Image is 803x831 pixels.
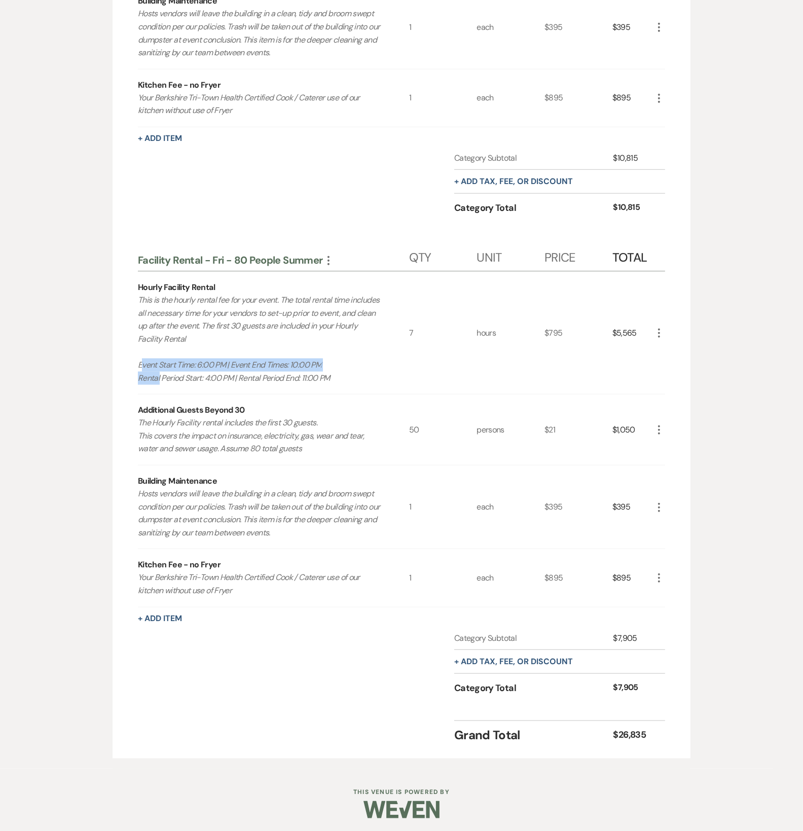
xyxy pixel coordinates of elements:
[138,475,217,487] div: Building Maintenance
[409,549,477,606] div: 1
[477,549,544,606] div: each
[138,79,221,91] div: Kitchen Fee - no Fryer
[409,272,477,394] div: 7
[612,272,653,394] div: $5,565
[612,69,653,127] div: $895
[138,91,382,117] p: Your Berkshire Tri-Town Health Certified Cook / Caterer use of our kitchen without use of Fryer
[477,272,544,394] div: hours
[544,272,612,394] div: $795
[477,69,544,127] div: each
[613,632,653,644] div: $7,905
[613,681,653,695] div: $7,905
[138,404,245,416] div: Additional Guests Beyond 30
[544,549,612,606] div: $895
[454,681,613,695] div: Category Total
[613,728,653,742] div: $26,835
[613,152,653,164] div: $10,815
[138,416,382,455] p: The Hourly Facility rental includes the first 30 guests. This covers the impact on insurance, ele...
[612,394,653,465] div: $1,050
[138,294,382,384] p: This is the hourly rental fee for your event. The total rental time includes all necessary time f...
[138,559,221,571] div: Kitchen Fee - no Fryer
[138,7,382,59] p: Hosts vendors will leave the building in a clean, tidy and broom swept condition per our policies...
[138,615,182,623] button: + Add Item
[409,394,477,465] div: 50
[454,152,613,164] div: Category Subtotal
[138,281,215,294] div: Hourly Facility Rental
[138,134,182,142] button: + Add Item
[454,726,613,744] div: Grand Total
[544,69,612,127] div: $895
[454,632,613,644] div: Category Subtotal
[138,487,382,539] p: Hosts vendors will leave the building in a clean, tidy and broom swept condition per our policies...
[363,792,440,827] img: Weven Logo
[454,201,613,215] div: Category Total
[477,240,544,271] div: Unit
[477,394,544,465] div: persons
[544,240,612,271] div: Price
[612,549,653,606] div: $895
[409,69,477,127] div: 1
[477,465,544,549] div: each
[138,571,382,597] p: Your Berkshire Tri-Town Health Certified Cook / Caterer use of our kitchen without use of Fryer
[612,240,653,271] div: Total
[544,394,612,465] div: $21
[409,465,477,549] div: 1
[138,254,409,267] div: Facility Rental - Fri - 80 People Summer
[544,465,612,549] div: $395
[612,465,653,549] div: $395
[454,658,573,666] button: + Add tax, fee, or discount
[613,201,653,215] div: $10,815
[454,177,573,186] button: + Add tax, fee, or discount
[409,240,477,271] div: Qty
